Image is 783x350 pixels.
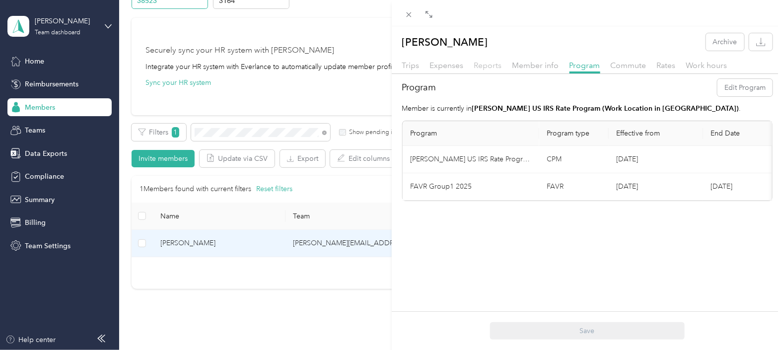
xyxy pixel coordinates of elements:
th: Program [403,121,539,146]
span: Program [569,61,600,70]
strong: [PERSON_NAME] US IRS Rate Program (Work Location in [GEOGRAPHIC_DATA]) [472,104,739,113]
td: Acosta US IRS Rate Program (Work Location in IRS State) [403,146,539,173]
span: Reports [474,61,502,70]
span: Trips [402,61,420,70]
td: [DATE] [609,173,703,201]
span: Work hours [686,61,727,70]
p: Member is currently in . [402,103,773,114]
th: Program type [539,121,609,146]
td: FAVR Group1 2025 [403,173,539,201]
td: [DATE] [609,146,703,173]
button: Edit Program [717,79,773,96]
td: CPM [539,146,609,173]
iframe: Everlance-gr Chat Button Frame [727,294,783,350]
span: Rates [657,61,676,70]
td: FAVR [539,173,609,201]
button: Archive [706,33,744,51]
th: Effective from [609,121,703,146]
span: Expenses [430,61,464,70]
p: [PERSON_NAME] [402,33,488,51]
h2: Program [402,81,436,94]
span: Member info [512,61,559,70]
span: Commute [611,61,646,70]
